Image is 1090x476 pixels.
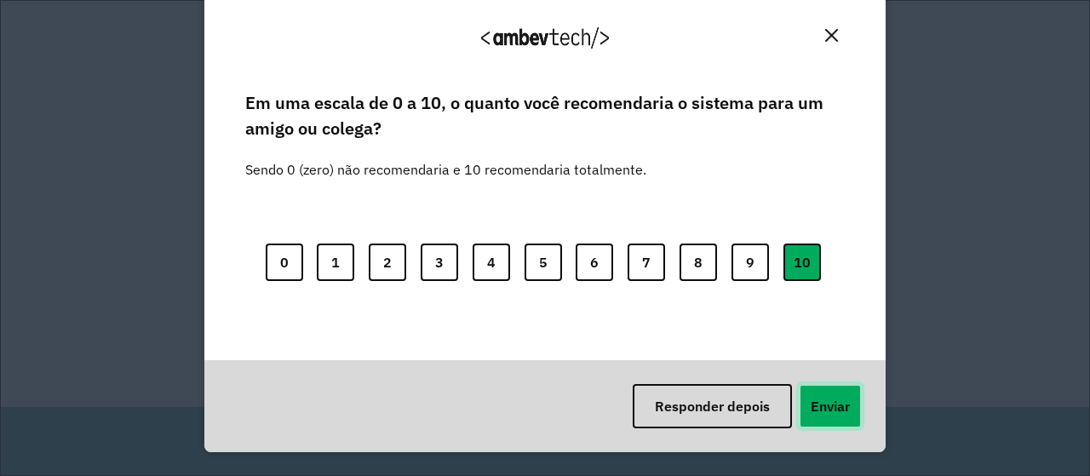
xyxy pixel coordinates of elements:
[633,384,792,428] button: Responder depois
[245,139,646,180] label: Sendo 0 (zero) não recomendaria e 10 recomendaria totalmente.
[266,244,303,281] button: 0
[825,29,838,42] img: Close
[818,22,845,49] button: Close
[576,244,613,281] button: 6
[525,244,562,281] button: 5
[421,244,458,281] button: 3
[369,244,406,281] button: 2
[799,384,862,428] button: Enviar
[783,244,821,281] button: 10
[680,244,717,281] button: 8
[245,90,845,142] label: Em uma escala de 0 a 10, o quanto você recomendaria o sistema para um amigo ou colega?
[481,27,609,49] img: Logo Ambevtech
[473,244,510,281] button: 4
[731,244,769,281] button: 9
[317,244,354,281] button: 1
[628,244,665,281] button: 7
